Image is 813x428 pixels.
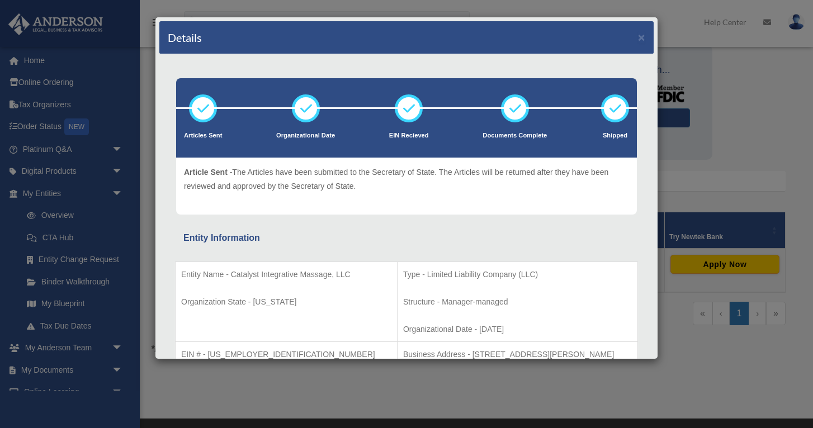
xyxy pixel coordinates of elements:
[183,230,630,246] div: Entity Information
[638,31,645,43] button: ×
[483,130,547,141] p: Documents Complete
[184,165,629,193] p: The Articles have been submitted to the Secretary of State. The Articles will be returned after t...
[403,322,632,336] p: Organizational Date - [DATE]
[181,295,391,309] p: Organization State - [US_STATE]
[403,295,632,309] p: Structure - Manager-managed
[181,348,391,362] p: EIN # - [US_EMPLOYER_IDENTIFICATION_NUMBER]
[276,130,335,141] p: Organizational Date
[389,130,429,141] p: EIN Recieved
[181,268,391,282] p: Entity Name - Catalyst Integrative Massage, LLC
[184,168,232,177] span: Article Sent -
[601,130,629,141] p: Shipped
[184,130,222,141] p: Articles Sent
[168,30,202,45] h4: Details
[403,348,632,362] p: Business Address - [STREET_ADDRESS][PERSON_NAME]
[403,268,632,282] p: Type - Limited Liability Company (LLC)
